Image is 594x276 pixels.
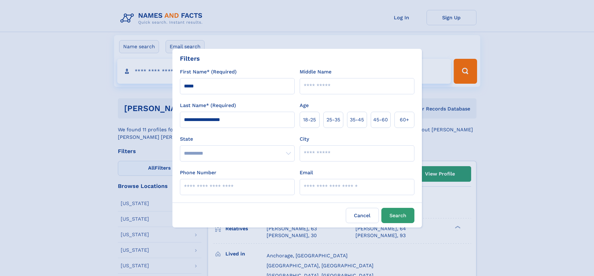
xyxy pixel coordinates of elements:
[381,208,414,223] button: Search
[326,116,340,124] span: 25‑35
[373,116,388,124] span: 45‑60
[350,116,364,124] span: 35‑45
[300,102,309,109] label: Age
[180,102,236,109] label: Last Name* (Required)
[180,68,237,76] label: First Name* (Required)
[300,169,313,176] label: Email
[180,135,295,143] label: State
[180,54,200,63] div: Filters
[300,135,309,143] label: City
[400,116,409,124] span: 60+
[346,208,379,223] label: Cancel
[300,68,331,76] label: Middle Name
[180,169,216,176] label: Phone Number
[303,116,316,124] span: 18‑25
